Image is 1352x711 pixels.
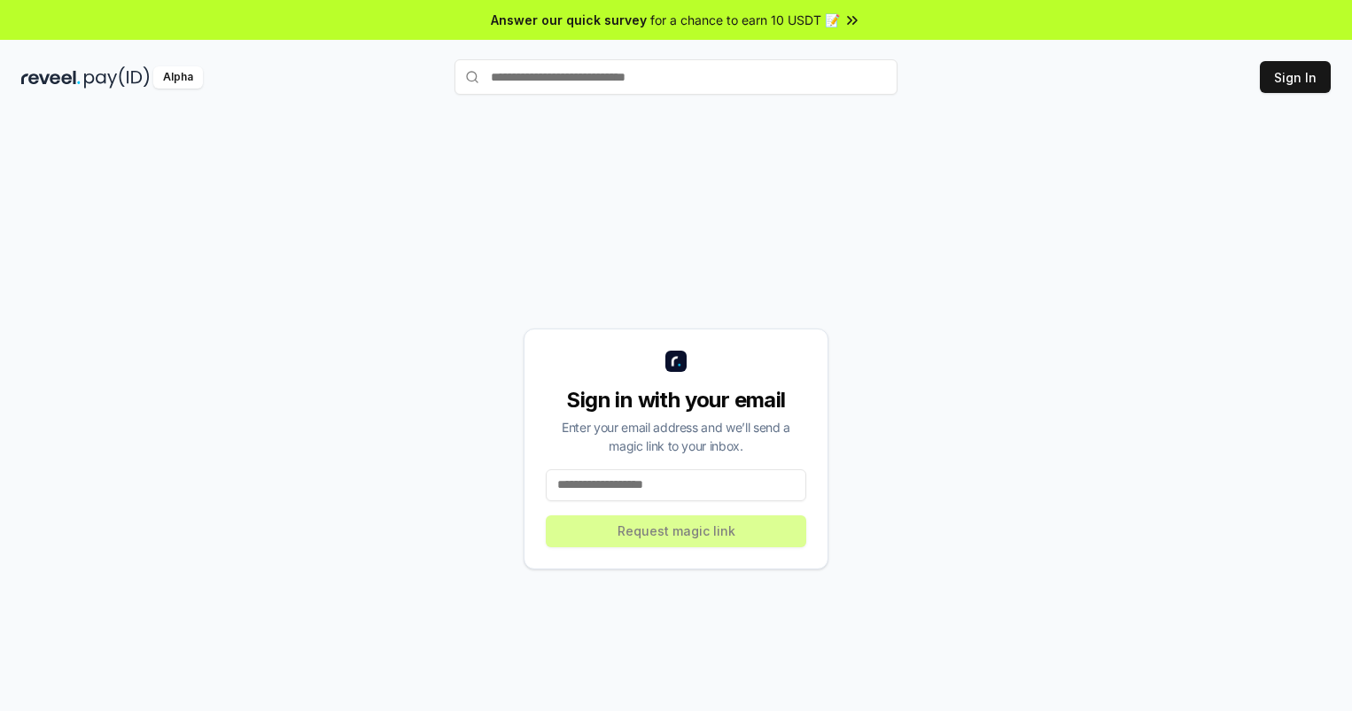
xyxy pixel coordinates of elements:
img: reveel_dark [21,66,81,89]
span: Answer our quick survey [491,11,647,29]
img: pay_id [84,66,150,89]
span: for a chance to earn 10 USDT 📝 [650,11,840,29]
div: Sign in with your email [546,386,806,414]
div: Alpha [153,66,203,89]
img: logo_small [665,351,687,372]
button: Sign In [1260,61,1331,93]
div: Enter your email address and we’ll send a magic link to your inbox. [546,418,806,455]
